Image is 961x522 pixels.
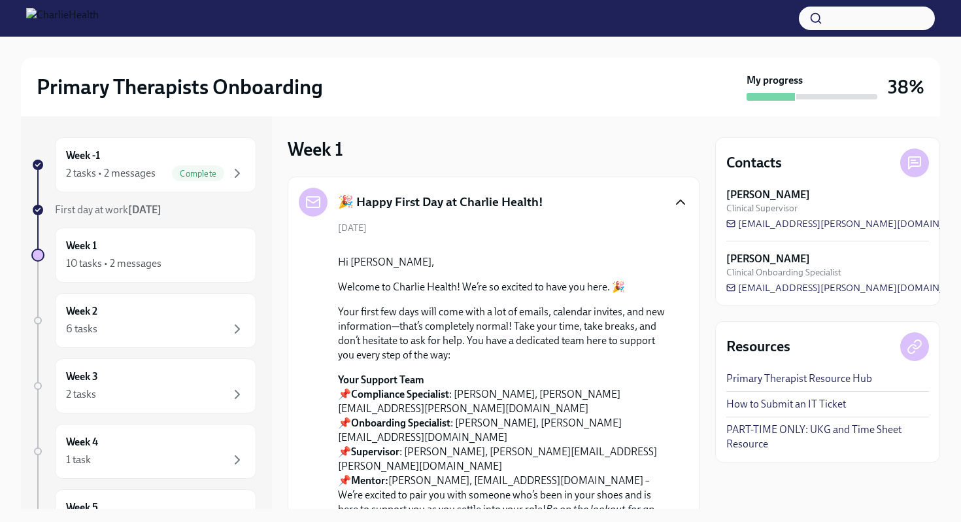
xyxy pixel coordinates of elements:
[726,202,798,215] span: Clinical Supervisor
[888,75,924,99] h3: 38%
[351,474,388,487] strong: Mentor:
[66,435,98,449] h6: Week 4
[66,322,97,336] div: 6 tasks
[55,203,161,216] span: First day at work
[726,266,841,279] span: Clinical Onboarding Specialist
[338,280,667,294] p: Welcome to Charlie Health! We’re so excited to have you here. 🎉
[66,453,91,467] div: 1 task
[66,148,100,163] h6: Week -1
[338,374,424,386] strong: Your Support Team
[726,397,846,411] a: How to Submit an IT Ticket
[726,423,929,451] a: PART-TIME ONLY: UKG and Time Sheet Resource
[66,304,97,319] h6: Week 2
[726,372,872,386] a: Primary Therapist Resource Hub
[31,293,256,348] a: Week 26 tasks
[66,166,156,181] div: 2 tasks • 2 messages
[338,305,667,362] p: Your first few days will come with a lot of emails, calendar invites, and new information—that’s ...
[31,424,256,479] a: Week 41 task
[26,8,99,29] img: CharlieHealth
[351,388,449,400] strong: Compliance Specialist
[66,370,98,384] h6: Week 3
[288,137,343,161] h3: Week 1
[37,74,323,100] h2: Primary Therapists Onboarding
[128,203,161,216] strong: [DATE]
[172,169,224,179] span: Complete
[726,153,782,173] h4: Contacts
[747,73,803,88] strong: My progress
[338,222,367,234] span: [DATE]
[31,228,256,283] a: Week 110 tasks • 2 messages
[31,358,256,413] a: Week 32 tasks
[726,188,810,202] strong: [PERSON_NAME]
[351,445,399,458] strong: Supervisor
[66,256,161,271] div: 10 tasks • 2 messages
[66,500,98,515] h6: Week 5
[31,203,256,217] a: First day at work[DATE]
[66,239,97,253] h6: Week 1
[31,137,256,192] a: Week -12 tasks • 2 messagesComplete
[351,417,450,429] strong: Onboarding Specialist
[726,337,790,357] h4: Resources
[338,194,543,211] h5: 🎉 Happy First Day at Charlie Health!
[338,255,667,270] p: Hi [PERSON_NAME],
[726,252,810,266] strong: [PERSON_NAME]
[66,387,96,402] div: 2 tasks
